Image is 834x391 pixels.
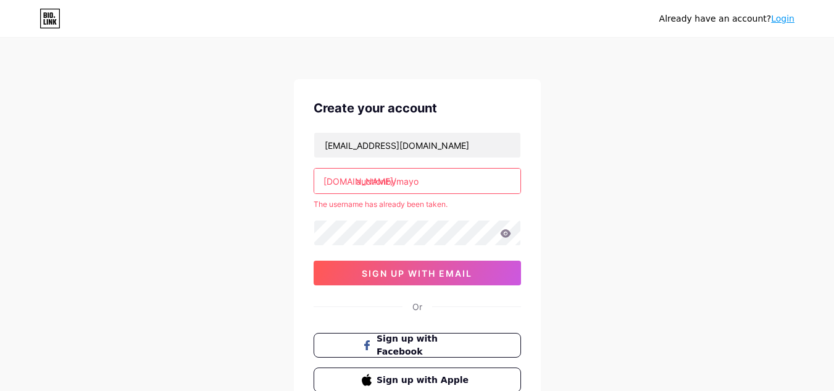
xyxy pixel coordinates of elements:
button: sign up with email [314,261,521,285]
span: Sign up with Facebook [377,332,472,358]
div: Or [412,300,422,313]
button: Sign up with Facebook [314,333,521,358]
a: Login [771,14,794,23]
div: [DOMAIN_NAME]/ [323,175,396,188]
div: The username has already been taken. [314,199,521,210]
span: sign up with email [362,268,472,279]
span: Sign up with Apple [377,374,472,387]
input: Email [314,133,520,158]
div: Create your account [314,99,521,117]
input: username [314,169,520,193]
div: Already have an account? [659,12,794,25]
